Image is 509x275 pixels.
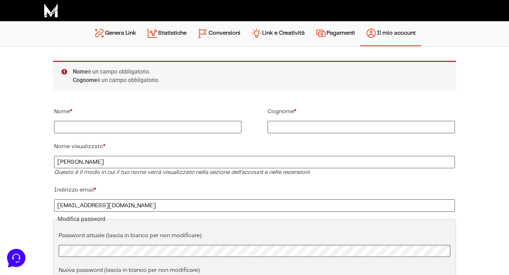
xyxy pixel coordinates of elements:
[54,141,455,152] label: Nome visualizzato
[315,28,327,39] img: payments.svg
[11,88,55,93] span: Trova una risposta
[94,28,105,39] img: generate-link.svg
[192,25,246,43] a: Conversioni
[88,25,141,43] a: Genera Link
[58,215,105,223] legend: Modifica password
[34,40,48,54] img: dark
[365,28,377,39] img: account.svg
[61,220,80,226] p: Messaggi
[92,210,136,226] button: Aiuto
[141,25,192,43] a: Statistiche
[251,28,262,39] img: creativity.svg
[49,210,93,226] button: Messaggi
[11,40,25,54] img: dark
[73,77,97,83] strong: Cognome
[54,185,455,196] label: Indirizzo email
[6,210,49,226] button: Home
[88,21,421,46] nav: Menu principale
[59,230,450,241] label: Password attuale (lascia in bianco per non modificare)
[16,103,116,110] input: Cerca un articolo...
[246,25,310,43] a: Link e Creatività
[75,88,130,93] a: Apri Centro Assistenza
[73,76,445,84] li: è un campo obbligatorio.
[46,64,104,69] span: Inizia una conversazione
[360,25,421,42] a: Il mio account
[109,220,119,226] p: Aiuto
[73,68,88,75] strong: Nome
[6,247,27,269] iframe: Customerly Messenger Launcher
[197,28,209,39] img: conversion-2.svg
[11,59,130,74] button: Inizia una conversazione
[54,106,241,117] label: Nome
[6,6,119,17] h2: Ciao da Marketers 👋
[73,68,445,76] li: è un campo obbligatorio.
[268,106,455,117] label: Cognome
[310,25,360,43] a: Pagamenti
[147,28,158,39] img: stats.svg
[54,170,310,175] em: Questo è il modo in cui il tuo nome verrà visualizzato nella sezione dell'account e nelle recensioni
[21,220,33,226] p: Home
[11,28,60,34] span: Le tue conversazioni
[23,40,37,54] img: dark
